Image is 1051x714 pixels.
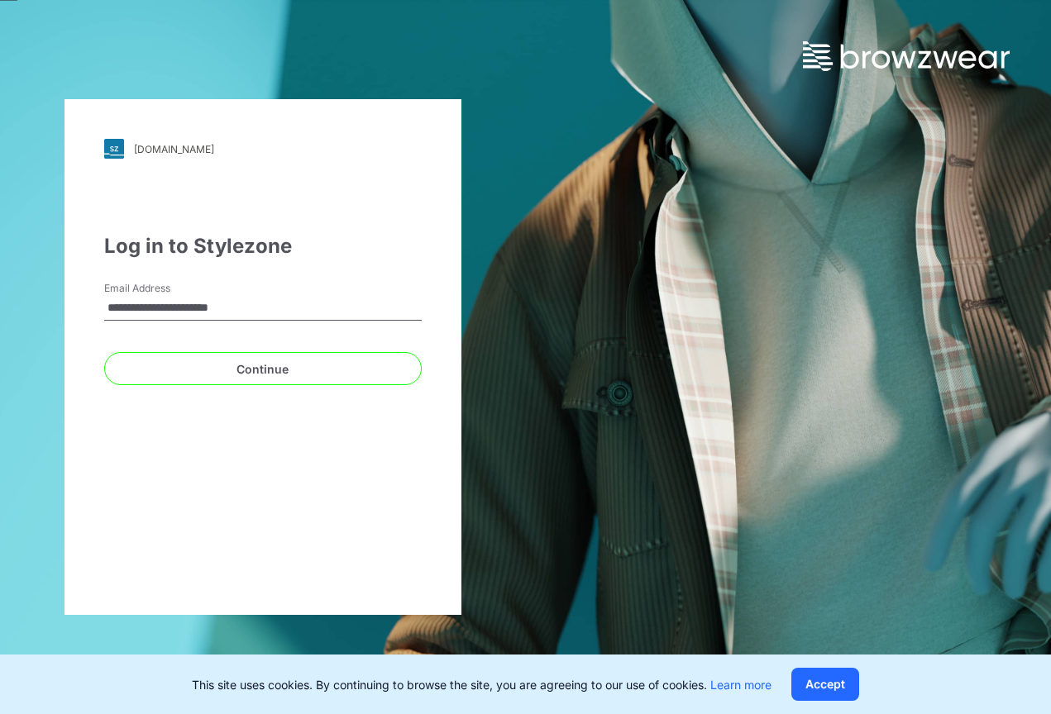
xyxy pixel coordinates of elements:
[104,139,422,159] a: [DOMAIN_NAME]
[134,143,214,155] div: [DOMAIN_NAME]
[104,352,422,385] button: Continue
[791,668,859,701] button: Accept
[104,139,124,159] img: svg+xml;base64,PHN2ZyB3aWR0aD0iMjgiIGhlaWdodD0iMjgiIHZpZXdCb3g9IjAgMCAyOCAyOCIgZmlsbD0ibm9uZSIgeG...
[803,41,1010,71] img: browzwear-logo.73288ffb.svg
[104,231,422,261] div: Log in to Stylezone
[104,281,220,296] label: Email Address
[710,678,772,692] a: Learn more
[192,676,772,693] p: This site uses cookies. By continuing to browse the site, you are agreeing to our use of cookies.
